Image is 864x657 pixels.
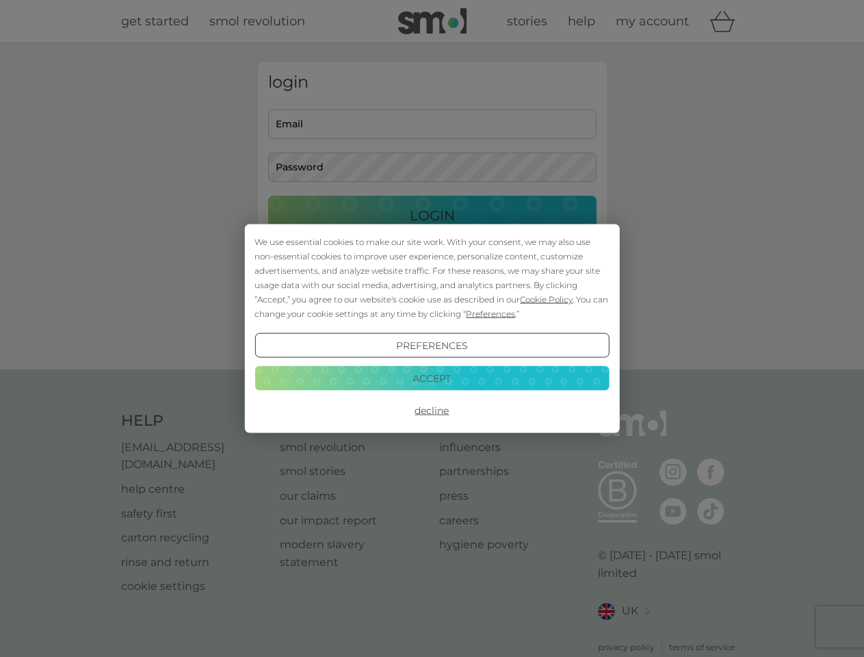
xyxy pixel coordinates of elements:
[520,294,573,305] span: Cookie Policy
[244,224,619,433] div: Cookie Consent Prompt
[254,333,609,358] button: Preferences
[254,365,609,390] button: Accept
[254,235,609,321] div: We use essential cookies to make our site work. With your consent, we may also use non-essential ...
[466,309,515,319] span: Preferences
[254,398,609,423] button: Decline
